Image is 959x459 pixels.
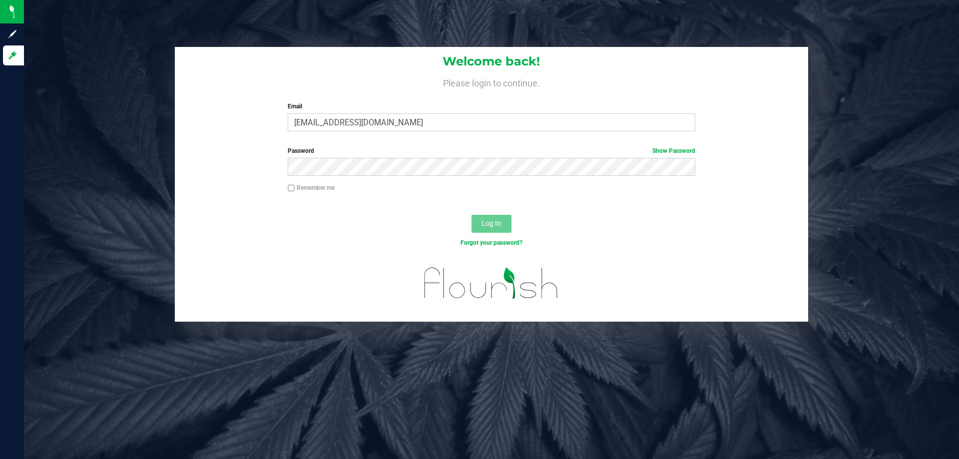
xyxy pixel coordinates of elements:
[288,147,314,154] span: Password
[481,219,501,227] span: Log In
[288,185,295,192] input: Remember me
[461,239,522,246] a: Forgot your password?
[472,215,511,233] button: Log In
[7,29,17,39] inline-svg: Sign up
[7,50,17,60] inline-svg: Log in
[412,258,570,309] img: flourish_logo.svg
[175,55,808,68] h1: Welcome back!
[175,76,808,88] h4: Please login to continue.
[652,147,695,154] a: Show Password
[288,102,695,111] label: Email
[288,183,335,192] label: Remember me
